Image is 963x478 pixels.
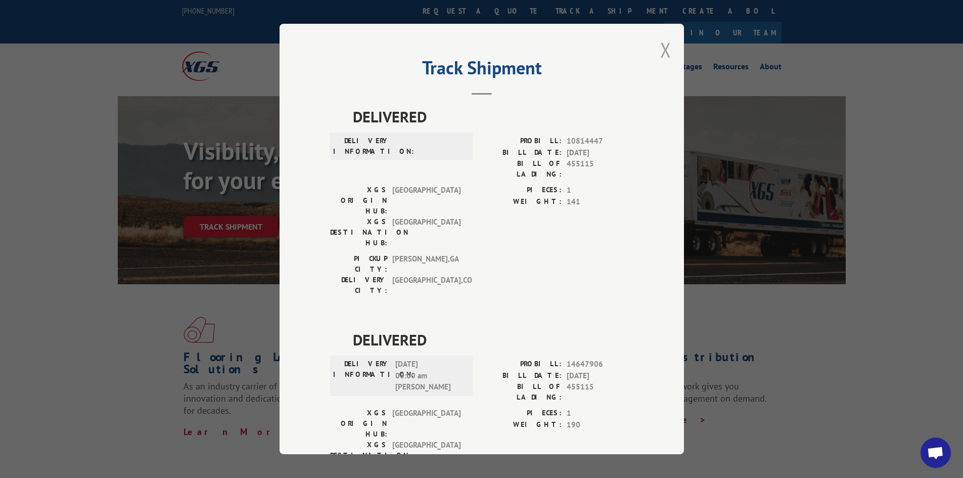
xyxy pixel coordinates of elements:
label: PROBILL: [482,136,562,147]
span: 141 [567,196,633,208]
span: 455115 [567,381,633,403]
div: Open chat [921,438,951,468]
label: XGS ORIGIN HUB: [330,408,387,440]
label: WEIGHT: [482,419,562,431]
label: DELIVERY CITY: [330,275,387,296]
span: 190 [567,419,633,431]
span: 1 [567,185,633,196]
span: [GEOGRAPHIC_DATA] [392,440,461,471]
span: 455115 [567,158,633,180]
label: BILL OF LADING: [482,381,562,403]
span: [GEOGRAPHIC_DATA] [392,185,461,216]
span: DELIVERED [353,105,633,128]
label: XGS DESTINATION HUB: [330,216,387,248]
span: [GEOGRAPHIC_DATA] [392,216,461,248]
label: PIECES: [482,185,562,196]
label: BILL OF LADING: [482,158,562,180]
span: 10814447 [567,136,633,147]
span: [PERSON_NAME] , GA [392,253,461,275]
label: PIECES: [482,408,562,419]
span: [GEOGRAPHIC_DATA] [392,408,461,440]
span: 14647906 [567,359,633,370]
span: DELIVERED [353,328,633,351]
span: [DATE] [567,147,633,159]
h2: Track Shipment [330,61,633,80]
span: [DATE] [567,370,633,382]
label: XGS ORIGIN HUB: [330,185,387,216]
label: BILL DATE: [482,370,562,382]
span: [DATE] 08:00 am [PERSON_NAME] [395,359,464,393]
label: PICKUP CITY: [330,253,387,275]
span: [GEOGRAPHIC_DATA] , CO [392,275,461,296]
label: PROBILL: [482,359,562,370]
label: XGS DESTINATION HUB: [330,440,387,471]
label: BILL DATE: [482,147,562,159]
button: Close modal [660,36,671,63]
label: WEIGHT: [482,196,562,208]
span: 1 [567,408,633,419]
label: DELIVERY INFORMATION: [333,359,390,393]
label: DELIVERY INFORMATION: [333,136,390,157]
